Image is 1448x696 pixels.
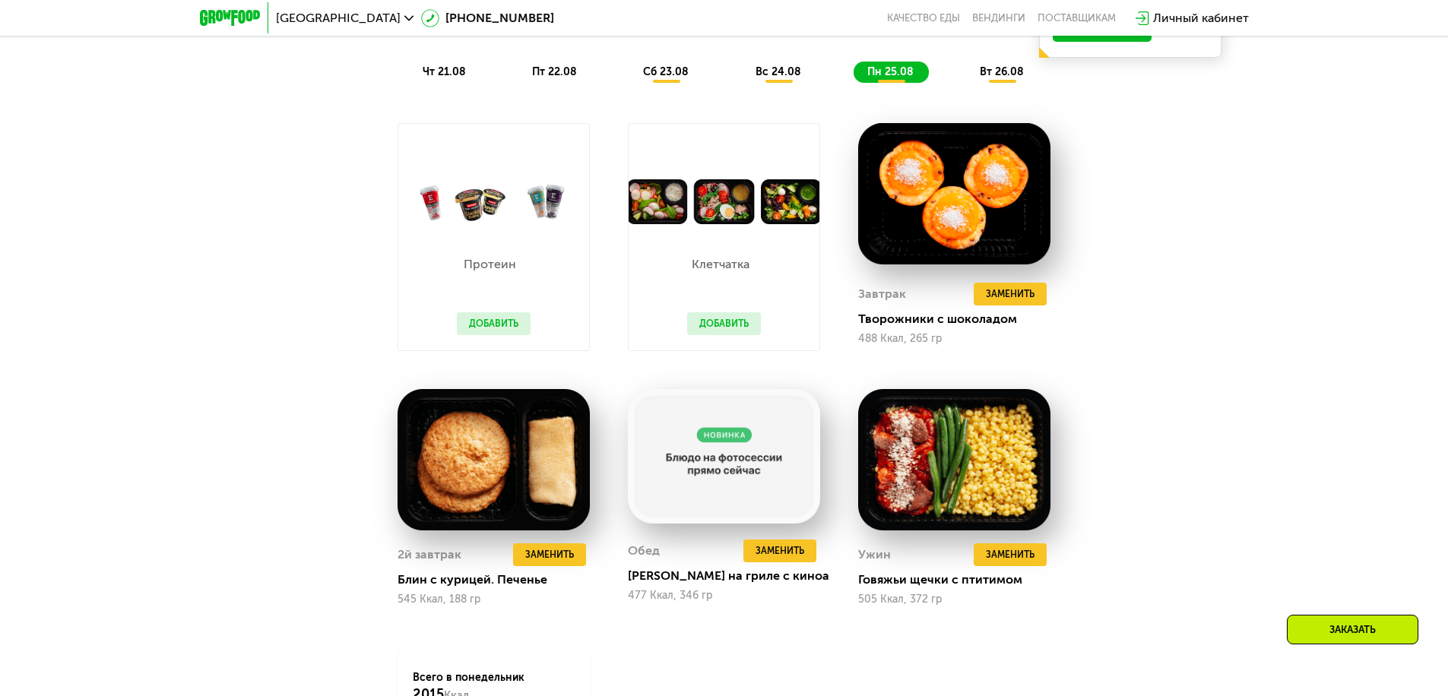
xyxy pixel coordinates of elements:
[756,543,804,558] span: Заменить
[858,333,1050,345] div: 488 Ккал, 265 гр
[628,539,660,562] div: Обед
[628,590,820,602] div: 477 Ккал, 346 гр
[457,258,523,270] p: Протеин
[398,593,590,606] div: 545 Ккал, 188 гр
[858,593,1050,606] div: 505 Ккал, 372 гр
[867,65,914,78] span: пн 25.08
[858,572,1063,587] div: Говяжьи щечки с птитимом
[980,65,1024,78] span: вт 26.08
[858,312,1063,327] div: Творожники с шоколадом
[457,312,531,335] button: Добавить
[398,543,461,566] div: 2й завтрак
[525,547,574,562] span: Заменить
[986,286,1035,302] span: Заменить
[687,258,753,270] p: Клетчатка
[421,9,554,27] a: [PHONE_NUMBER]
[398,572,602,587] div: Блин с курицей. Печенье
[858,543,891,566] div: Ужин
[986,547,1035,562] span: Заменить
[513,543,586,566] button: Заменить
[974,543,1047,566] button: Заменить
[972,12,1025,24] a: Вендинги
[887,12,960,24] a: Качество еды
[276,12,401,24] span: [GEOGRAPHIC_DATA]
[743,539,816,562] button: Заменить
[1287,615,1418,644] div: Заказать
[628,568,832,584] div: [PERSON_NAME] на гриле с киноа
[858,283,906,305] div: Завтрак
[532,65,577,78] span: пт 22.08
[974,283,1047,305] button: Заменить
[687,312,761,335] button: Добавить
[643,65,689,78] span: сб 23.08
[756,65,801,78] span: вс 24.08
[1038,12,1116,24] div: поставщикам
[423,65,466,78] span: чт 21.08
[1153,9,1249,27] div: Личный кабинет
